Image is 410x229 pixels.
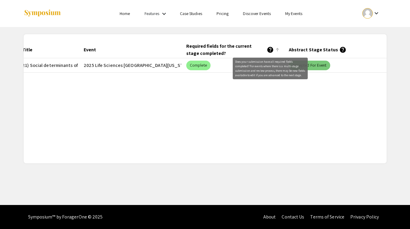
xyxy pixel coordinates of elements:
[186,43,279,57] div: Required fields for the current stage completed?help
[310,214,344,220] a: Terms of Service
[267,46,274,53] mat-icon: help
[186,61,211,70] mat-chip: Complete
[263,214,276,220] a: About
[28,205,103,229] div: Symposium™ by ForagerOne © 2025
[79,58,181,73] mat-cell: 2025 Life Sciences [GEOGRAPHIC_DATA][US_STATE] STEM Undergraduate Symposium
[22,46,32,53] div: Title
[120,11,130,16] a: Home
[243,11,271,16] a: Discover Events
[373,10,380,17] mat-icon: Expand account dropdown
[145,11,160,16] a: Features
[285,11,302,16] a: My Events
[339,46,346,53] mat-icon: help
[84,46,96,53] div: Event
[356,7,386,20] button: Expand account dropdown
[350,214,379,220] a: Privacy Policy
[186,43,274,57] div: Required fields for the current stage completed?
[284,41,387,58] mat-header-cell: Abstract Stage Status
[24,9,61,17] img: Symposium by ForagerOne
[160,10,168,17] mat-icon: Expand Features list
[217,11,229,16] a: Pricing
[233,58,308,79] div: Does your submission have all required fields completed? For events where there is a multi-stage ...
[180,11,202,16] a: Case Studies
[22,46,38,53] div: Title
[282,214,304,220] a: Contact Us
[4,202,25,224] iframe: Chat
[84,46,101,53] div: Event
